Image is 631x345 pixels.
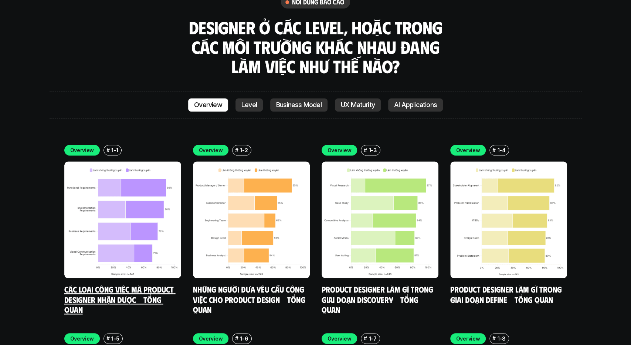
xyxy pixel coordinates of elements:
h3: Designer ở các level, hoặc trong các môi trường khác nhau đang làm việc như thế nào? [186,18,445,76]
h6: # [364,147,367,153]
p: 1-1 [111,146,118,154]
a: Những người đưa yêu cầu công việc cho Product Design - Tổng quan [193,284,307,314]
a: UX Maturity [335,98,381,112]
h6: # [106,147,110,153]
p: 1-5 [111,335,119,342]
p: Overview [328,335,352,342]
p: 1-4 [497,146,505,154]
a: Level [235,98,263,112]
p: 1-3 [369,146,377,154]
a: Overview [188,98,228,112]
a: Product Designer làm gì trong giai đoạn Define - Tổng quan [450,284,564,304]
p: Overview [194,101,222,109]
p: Overview [456,146,480,154]
p: UX Maturity [341,101,375,109]
h6: # [492,335,496,341]
p: Overview [70,335,94,342]
a: Các loại công việc mà Product Designer nhận được - Tổng quan [64,284,176,314]
h6: # [492,147,496,153]
h6: # [235,335,238,341]
p: Overview [199,146,223,154]
p: Overview [199,335,223,342]
p: 1-6 [240,335,248,342]
h6: # [106,335,110,341]
p: 1-7 [369,335,376,342]
p: Level [241,101,257,109]
p: Overview [456,335,480,342]
a: AI Applications [388,98,443,112]
p: 1-2 [240,146,248,154]
p: Overview [328,146,352,154]
a: Product Designer làm gì trong giai đoạn Discovery - Tổng quan [322,284,435,314]
p: Business Model [276,101,322,109]
h6: # [364,335,367,341]
p: Overview [70,146,94,154]
p: AI Applications [394,101,437,109]
a: Business Model [270,98,328,112]
h6: # [235,147,238,153]
p: 1-8 [497,335,505,342]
